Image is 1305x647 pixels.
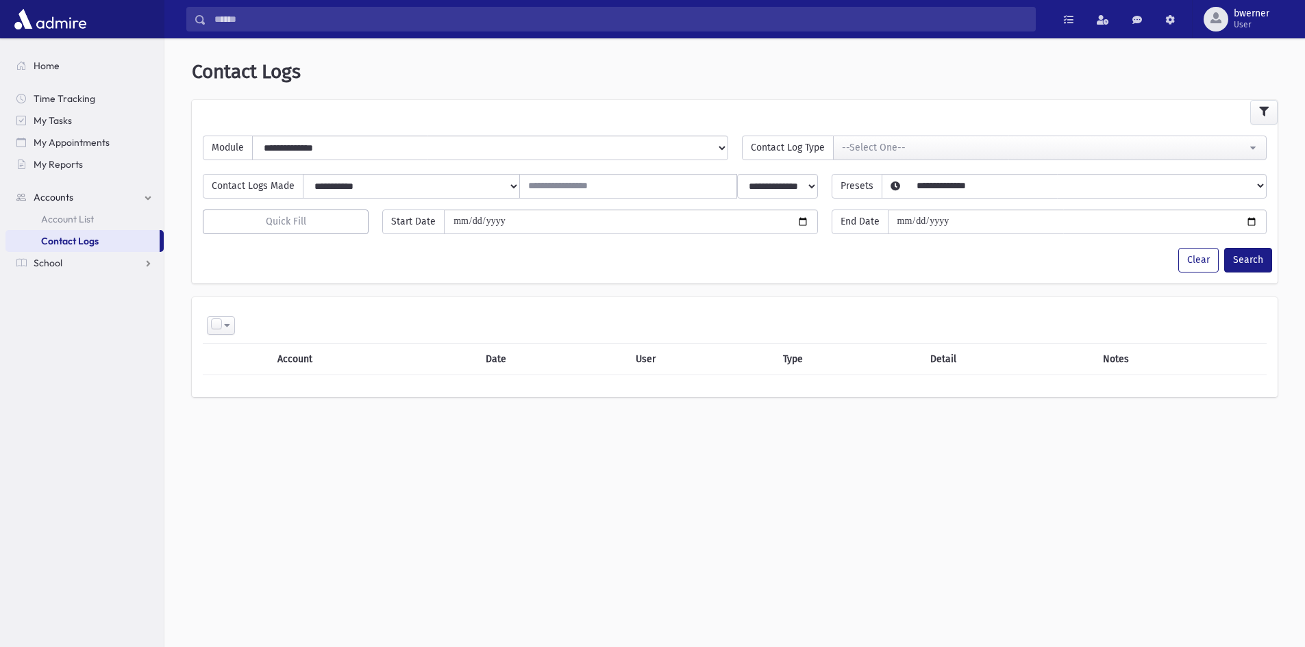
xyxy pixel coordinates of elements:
[34,60,60,72] span: Home
[41,213,94,225] span: Account List
[477,343,627,375] th: Date
[775,343,922,375] th: Type
[842,140,1247,155] div: --Select One--
[5,110,164,131] a: My Tasks
[5,230,160,252] a: Contact Logs
[11,5,90,33] img: AdmirePro
[832,210,888,234] span: End Date
[742,136,834,160] span: Contact Log Type
[192,60,301,83] span: Contact Logs
[1234,8,1269,19] span: bwerner
[1234,19,1269,30] span: User
[206,7,1035,31] input: Search
[832,174,882,199] span: Presets
[5,252,164,274] a: School
[34,257,62,269] span: School
[203,174,303,199] span: Contact Logs Made
[34,191,73,203] span: Accounts
[1095,343,1267,375] th: Notes
[1178,248,1219,272] button: Clear
[266,216,306,227] span: Quick Fill
[382,210,445,234] span: Start Date
[5,208,164,230] a: Account List
[627,343,775,375] th: User
[922,343,1094,375] th: Detail
[833,136,1267,160] button: --Select One--
[41,235,99,247] span: Contact Logs
[5,131,164,153] a: My Appointments
[34,92,95,105] span: Time Tracking
[5,88,164,110] a: Time Tracking
[1224,248,1272,272] button: Search
[5,55,164,77] a: Home
[34,114,72,127] span: My Tasks
[34,136,110,149] span: My Appointments
[203,210,369,234] button: Quick Fill
[5,186,164,208] a: Accounts
[269,343,477,375] th: Account
[5,153,164,175] a: My Reports
[34,158,83,170] span: My Reports
[203,136,253,160] span: Module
